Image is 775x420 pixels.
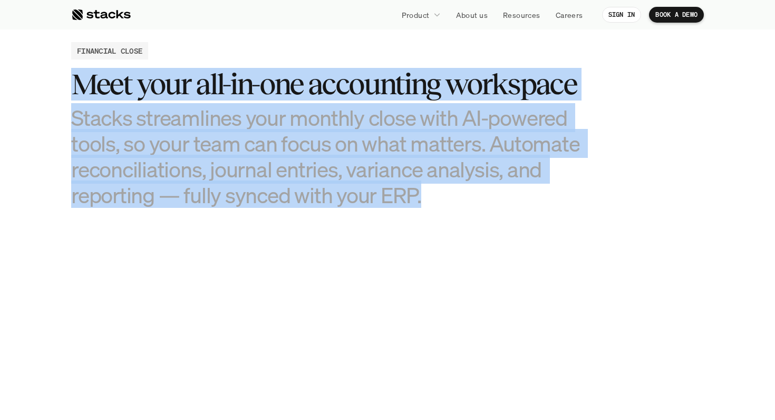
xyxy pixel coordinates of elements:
[456,9,488,21] p: About us
[549,5,589,24] a: Careers
[71,105,598,208] h3: Stacks streamlines your monthly close with AI-powered tools, so your team can focus on what matte...
[503,9,540,21] p: Resources
[71,68,598,101] h3: Meet your all-in-one accounting workspace
[77,45,142,56] h2: FINANCIAL CLOSE
[602,7,642,23] a: SIGN IN
[608,11,635,18] p: SIGN IN
[556,9,583,21] p: Careers
[655,11,697,18] p: BOOK A DEMO
[124,201,171,208] a: Privacy Policy
[450,5,494,24] a: About us
[402,9,430,21] p: Product
[497,5,547,24] a: Resources
[649,7,704,23] a: BOOK A DEMO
